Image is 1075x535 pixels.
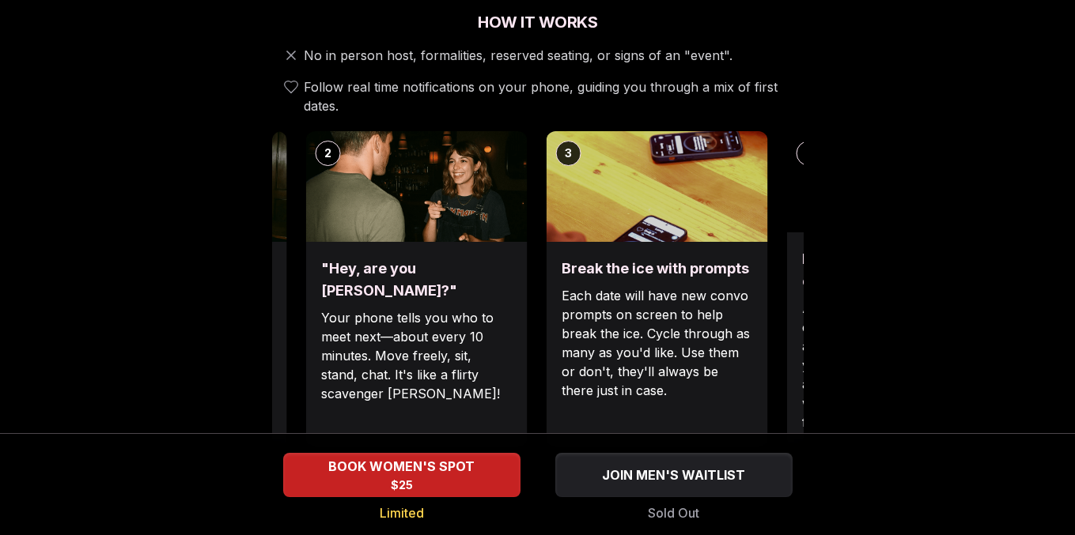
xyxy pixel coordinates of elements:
div: 3 [555,141,581,166]
p: Your phone tells you who to meet next—about every 10 minutes. Move freely, sit, stand, chat. It's... [321,308,511,403]
h3: Keep track of who stood out [802,248,992,292]
span: $25 [391,477,413,493]
span: Follow real time notifications on your phone, guiding you through a mix of first dates. [304,77,797,115]
img: Break the ice with prompts [546,131,767,242]
p: After each date, you'll have the option to jot down quick notes and first impressions. Just for y... [802,299,992,431]
h3: Break the ice with prompts [562,258,751,280]
img: Keep track of who stood out [786,131,1008,232]
span: BOOK WOMEN'S SPOT [325,457,478,476]
h2: How It Works [272,11,804,33]
img: "Hey, are you Max?" [305,131,527,242]
p: Each date will have new convo prompts on screen to help break the ice. Cycle through as many as y... [562,286,751,400]
span: JOIN MEN'S WAITLIST [599,465,748,484]
span: Limited [380,503,424,522]
h3: "Hey, are you [PERSON_NAME]?" [321,258,511,302]
div: 4 [796,141,821,166]
span: No in person host, formalities, reserved seating, or signs of an "event". [304,46,732,65]
button: BOOK WOMEN'S SPOT - Limited [283,453,520,497]
span: Sold Out [648,503,699,522]
div: 2 [315,141,340,166]
button: JOIN MEN'S WAITLIST - Sold Out [555,453,793,497]
img: Arrive & Check In [65,131,286,242]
